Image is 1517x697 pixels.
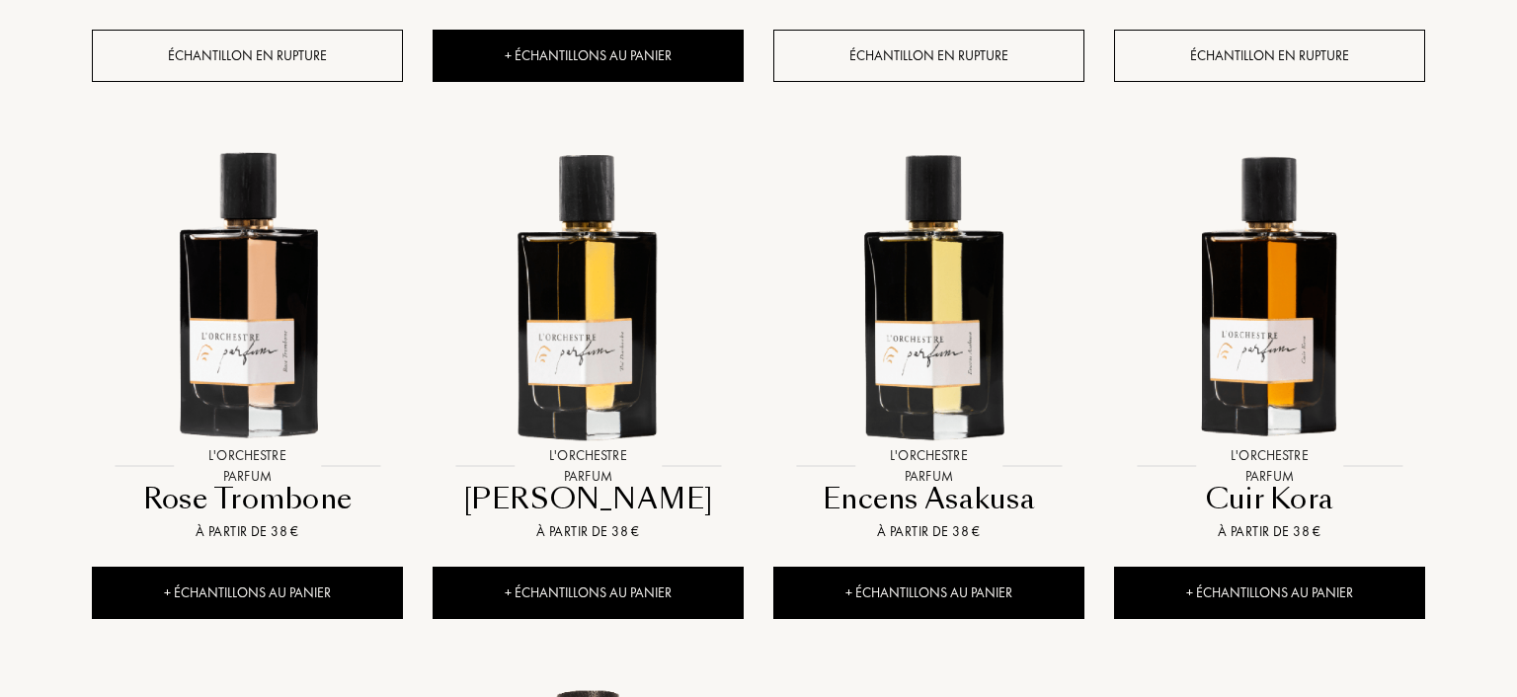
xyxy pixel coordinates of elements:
div: À partir de 38 € [1122,521,1417,542]
div: + Échantillons au panier [773,567,1084,619]
div: + Échantillons au panier [433,30,744,82]
div: À partir de 38 € [100,521,395,542]
a: Thé Darbouka L'Orchestre ParfumL'Orchestre Parfum[PERSON_NAME]À partir de 38 € [433,116,744,567]
img: Encens Asakusa L'Orchestre Parfum [775,138,1082,445]
div: Échantillon en rupture [773,30,1084,82]
img: Rose Trombone L'Orchestre Parfum [94,138,401,445]
img: Cuir Kora L'Orchestre Parfum [1116,138,1423,445]
div: Échantillon en rupture [1114,30,1425,82]
div: À partir de 38 € [440,521,736,542]
div: À partir de 38 € [781,521,1077,542]
div: + Échantillons au panier [1114,567,1425,619]
a: Cuir Kora L'Orchestre ParfumL'Orchestre ParfumCuir KoraÀ partir de 38 € [1114,116,1425,567]
img: Thé Darbouka L'Orchestre Parfum [435,138,742,445]
a: Rose Trombone L'Orchestre ParfumL'Orchestre ParfumRose TromboneÀ partir de 38 € [92,116,403,567]
div: + Échantillons au panier [92,567,403,619]
a: Encens Asakusa L'Orchestre ParfumL'Orchestre ParfumEncens AsakusaÀ partir de 38 € [773,116,1084,567]
div: + Échantillons au panier [433,567,744,619]
div: Échantillon en rupture [92,30,403,82]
